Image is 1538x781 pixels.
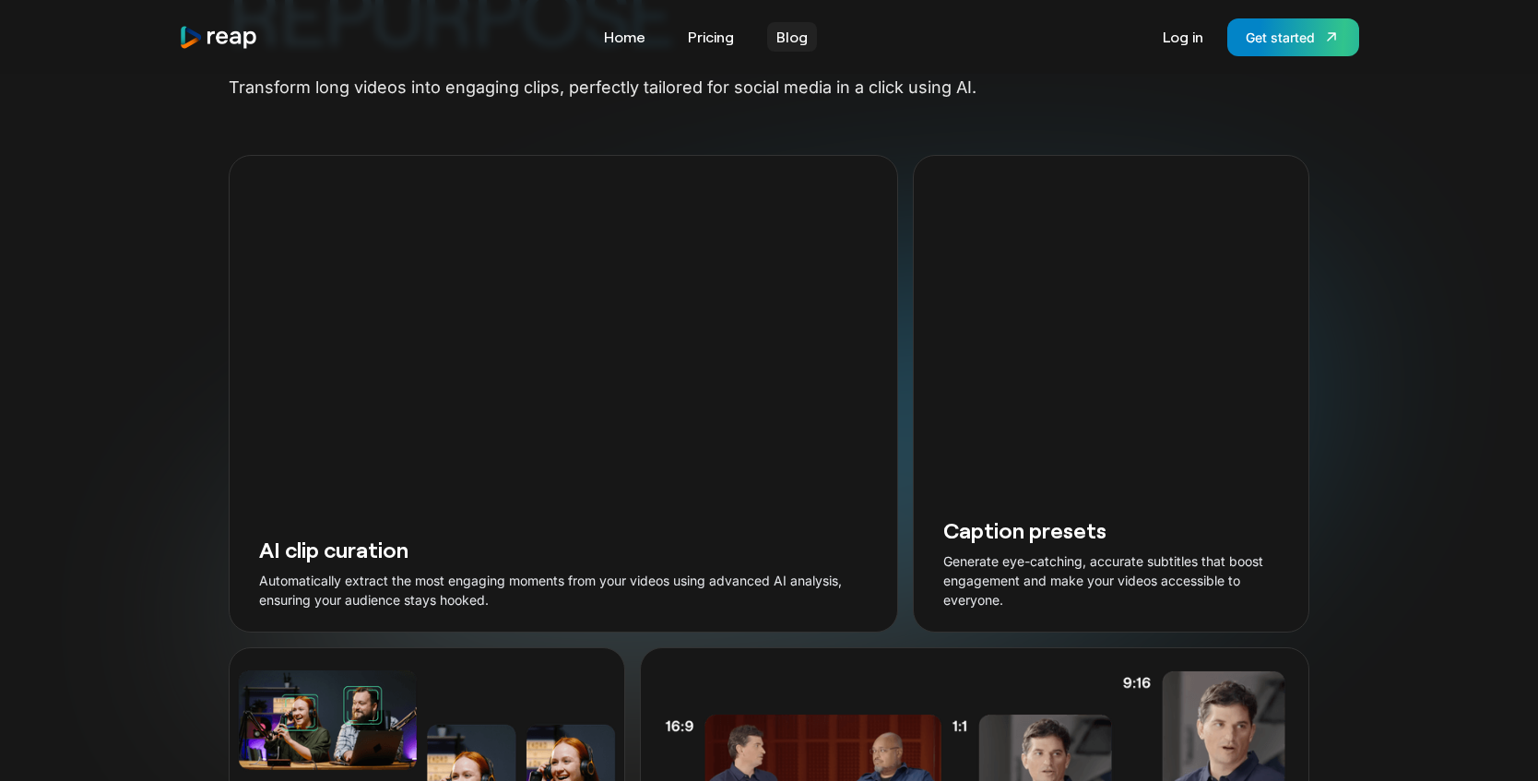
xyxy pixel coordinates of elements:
img: reap logo [179,25,258,50]
a: Log in [1153,22,1213,52]
a: home [179,25,258,50]
p: Automatically extract the most engaging moments from your videos using advanced AI analysis, ensu... [259,571,868,609]
p: Transform long videos into engaging clips, perfectly tailored for social media in a click using AI. [229,75,976,100]
a: Pricing [679,22,743,52]
p: Generate eye-catching, accurate subtitles that boost engagement and make your videos accessible t... [943,551,1279,609]
a: Get started [1227,18,1359,56]
a: Blog [767,22,817,52]
h3: Caption presets [943,515,1279,544]
video: Your browser does not support the video tag. [914,178,1308,375]
div: Get started [1246,28,1315,47]
h3: AI clip curation [259,535,868,563]
a: Home [595,22,655,52]
video: Your browser does not support the video tag. [230,178,897,512]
